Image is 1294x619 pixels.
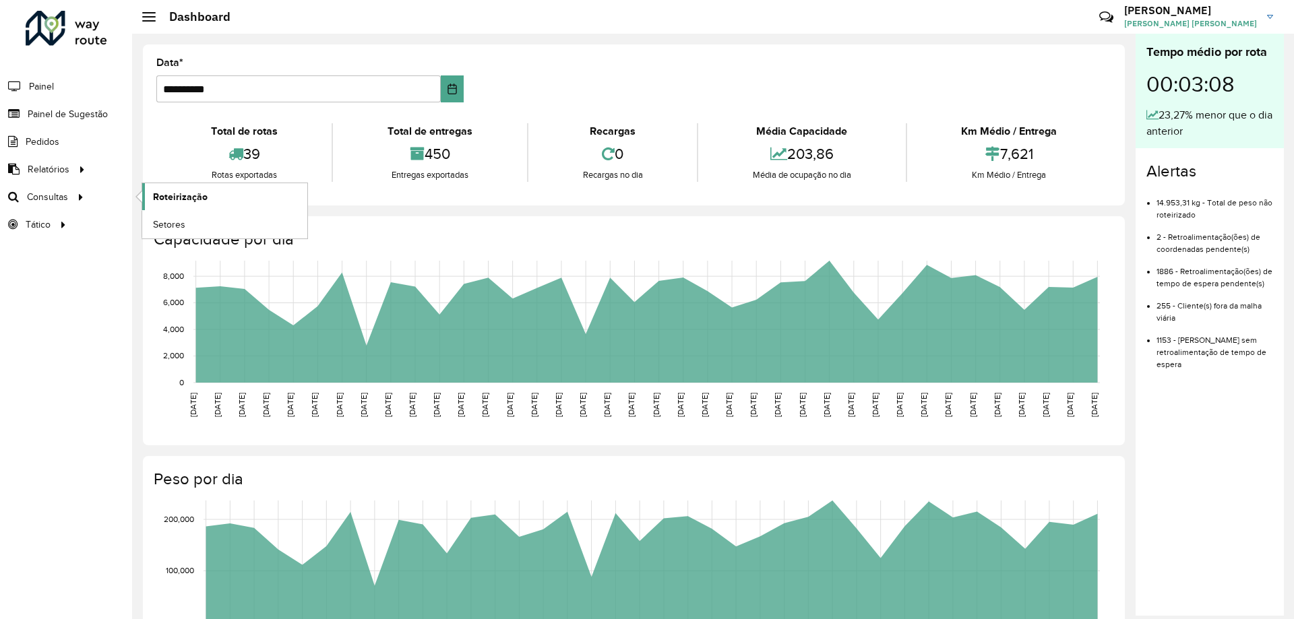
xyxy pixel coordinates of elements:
li: 1153 - [PERSON_NAME] sem retroalimentação de tempo de espera [1157,324,1273,370]
text: [DATE] [846,393,855,417]
div: 39 [160,139,328,168]
text: [DATE] [919,393,928,417]
text: [DATE] [773,393,782,417]
text: [DATE] [676,393,685,417]
span: Setores [153,218,185,232]
button: Choose Date [441,75,464,102]
a: Contato Rápido [1092,3,1121,32]
text: [DATE] [189,393,197,417]
text: [DATE] [822,393,831,417]
text: [DATE] [481,393,489,417]
text: 8,000 [163,271,184,280]
div: 450 [336,139,523,168]
text: [DATE] [1041,393,1050,417]
text: [DATE] [359,393,368,417]
li: 255 - Cliente(s) fora da malha viária [1157,290,1273,324]
text: 0 [179,378,184,387]
text: 2,000 [163,352,184,360]
text: [DATE] [652,393,660,417]
h3: [PERSON_NAME] [1124,4,1257,17]
span: Relatórios [28,162,69,176]
text: [DATE] [408,393,417,417]
div: 203,86 [702,139,902,168]
text: 6,000 [163,298,184,307]
li: 1886 - Retroalimentação(ões) de tempo de espera pendente(s) [1157,255,1273,290]
div: 00:03:08 [1146,61,1273,107]
text: [DATE] [383,393,392,417]
div: Km Médio / Entrega [911,168,1108,182]
text: [DATE] [213,393,222,417]
div: 23,27% menor que o dia anterior [1146,107,1273,139]
span: Tático [26,218,51,232]
text: [DATE] [603,393,611,417]
div: Rotas exportadas [160,168,328,182]
span: Painel [29,79,54,94]
text: [DATE] [968,393,977,417]
text: 200,000 [164,515,194,523]
text: [DATE] [286,393,295,417]
div: Recargas [532,123,694,139]
text: [DATE] [895,393,904,417]
text: [DATE] [1090,393,1099,417]
h4: Peso por dia [154,469,1111,489]
text: [DATE] [944,393,952,417]
text: [DATE] [1017,393,1026,417]
div: Total de rotas [160,123,328,139]
div: 7,621 [911,139,1108,168]
text: [DATE] [725,393,733,417]
text: [DATE] [505,393,514,417]
div: Total de entregas [336,123,523,139]
h4: Capacidade por dia [154,230,1111,249]
text: [DATE] [456,393,465,417]
a: Setores [142,211,307,238]
text: [DATE] [1066,393,1074,417]
span: Consultas [27,190,68,204]
span: [PERSON_NAME] [PERSON_NAME] [1124,18,1257,30]
label: Data [156,55,183,71]
div: Tempo médio por rota [1146,43,1273,61]
li: 2 - Retroalimentação(ões) de coordenadas pendente(s) [1157,221,1273,255]
text: [DATE] [798,393,807,417]
text: [DATE] [554,393,563,417]
div: Média de ocupação no dia [702,168,902,182]
div: Média Capacidade [702,123,902,139]
div: Km Médio / Entrega [911,123,1108,139]
text: [DATE] [237,393,246,417]
text: [DATE] [432,393,441,417]
div: 0 [532,139,694,168]
text: [DATE] [993,393,1002,417]
text: [DATE] [530,393,538,417]
span: Roteirização [153,190,208,204]
text: [DATE] [749,393,758,417]
div: Entregas exportadas [336,168,523,182]
li: 14.953,31 kg - Total de peso não roteirizado [1157,187,1273,221]
div: Recargas no dia [532,168,694,182]
text: [DATE] [335,393,344,417]
h2: Dashboard [156,9,230,24]
text: 4,000 [163,325,184,333]
span: Pedidos [26,135,59,149]
text: [DATE] [310,393,319,417]
text: [DATE] [578,393,587,417]
text: [DATE] [871,393,880,417]
span: Painel de Sugestão [28,107,108,121]
text: [DATE] [700,393,709,417]
text: [DATE] [627,393,636,417]
a: Roteirização [142,183,307,210]
text: 100,000 [166,566,194,575]
text: [DATE] [261,393,270,417]
h4: Alertas [1146,162,1273,181]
